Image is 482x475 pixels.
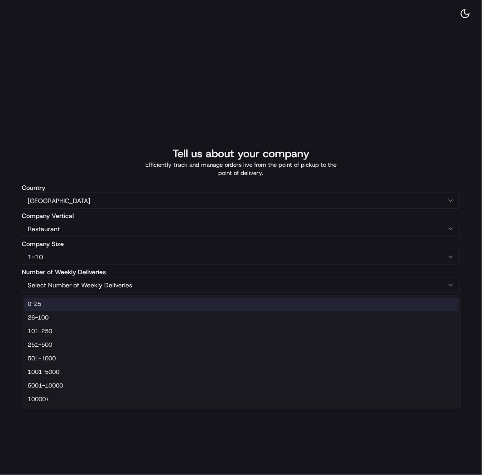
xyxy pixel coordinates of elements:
[28,301,41,309] span: 0-25
[28,382,63,390] span: 5001-10000
[28,341,52,349] span: 251-500
[28,314,48,322] span: 26-100
[28,396,49,404] span: 10000+
[28,328,52,336] span: 101-250
[28,355,56,363] span: 501-1000
[28,368,59,377] span: 1001-5000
